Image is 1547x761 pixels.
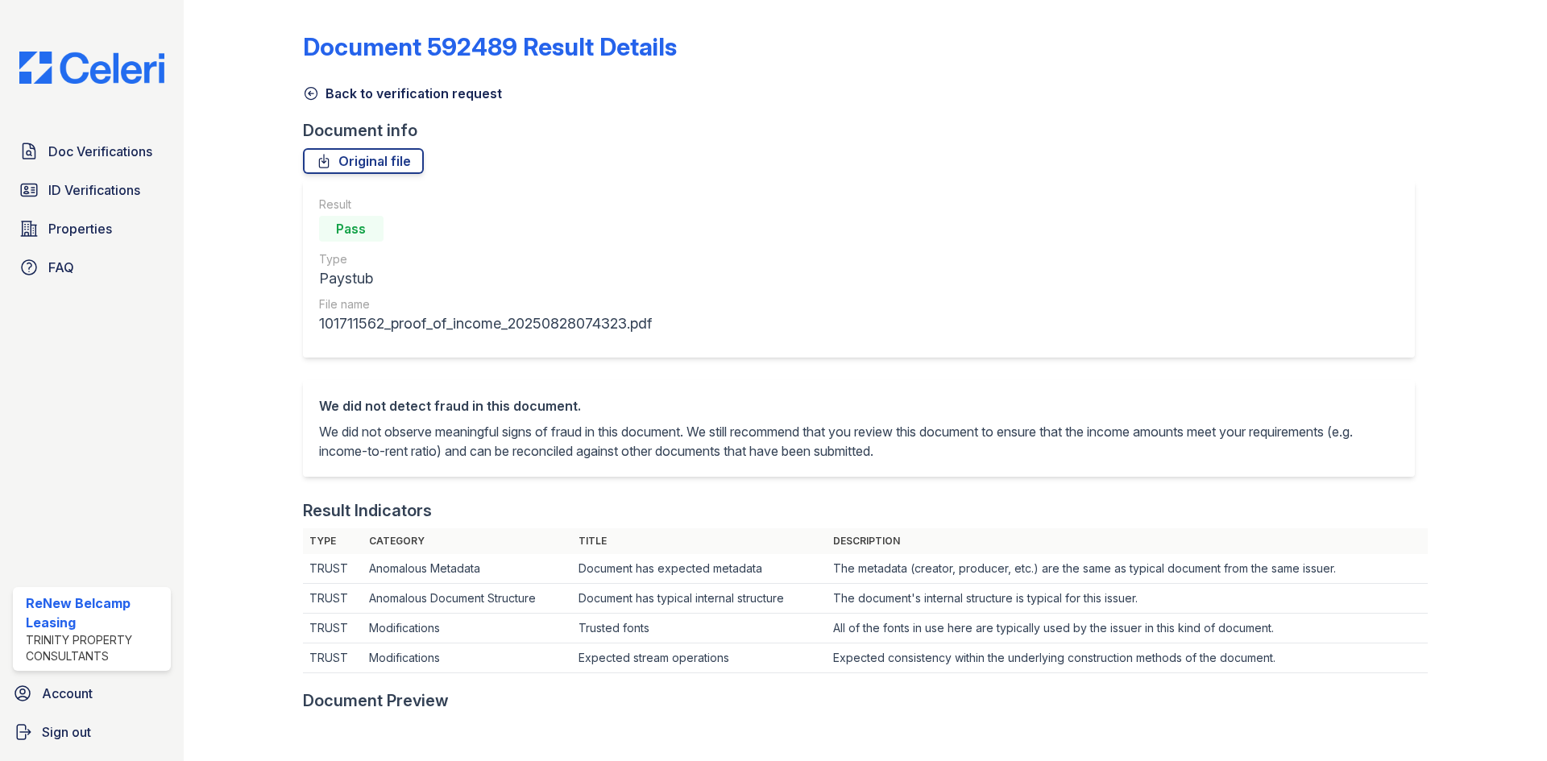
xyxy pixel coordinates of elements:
a: ID Verifications [13,174,171,206]
td: TRUST [303,584,363,614]
span: Doc Verifications [48,142,152,161]
td: Expected consistency within the underlying construction methods of the document. [827,643,1428,673]
td: The metadata (creator, producer, etc.) are the same as typical document from the same issuer. [827,554,1428,584]
div: Result Indicators [303,499,432,522]
span: Account [42,684,93,703]
td: The document's internal structure is typical for this issuer. [827,584,1428,614]
a: Original file [303,148,424,174]
a: Document 592489 Result Details [303,32,677,61]
td: TRUST [303,643,363,673]
span: Sign out [42,722,91,742]
td: Anomalous Metadata [363,554,572,584]
div: 101711562_proof_of_income_20250828074323.pdf [319,312,652,335]
div: Pass [319,216,384,242]
td: All of the fonts in use here are typically used by the issuer in this kind of document. [827,614,1428,643]
span: FAQ [48,258,74,277]
th: Category [363,528,572,554]
td: Anomalous Document Structure [363,584,572,614]
span: ID Verifications [48,180,140,200]
div: ReNew Belcamp Leasing [26,593,164,632]
td: Expected stream operations [572,643,827,673]
p: We did not observe meaningful signs of fraud in this document. We still recommend that you review... [319,422,1399,461]
td: Trusted fonts [572,614,827,643]
a: Account [6,677,177,709]
div: File name [319,296,652,312]
img: CE_Logo_Blue-a8612792a0a2168367f1c8372b55b34899dd931a85d93a1a3d3e32e68fde9ad4.png [6,52,177,84]
div: Type [319,251,652,267]
td: Modifications [363,614,572,643]
div: We did not detect fraud in this document. [319,396,1399,416]
a: Properties [13,213,171,245]
td: TRUST [303,554,363,584]
th: Title [572,528,827,554]
td: Document has typical internal structure [572,584,827,614]
td: TRUST [303,614,363,643]
span: Properties [48,219,112,238]
div: Document Preview [303,689,449,712]
a: Back to verification request [303,84,502,103]
a: FAQ [13,251,171,283]
div: Document info [303,119,1428,142]
td: Document has expected metadata [572,554,827,584]
div: Paystub [319,267,652,290]
td: Modifications [363,643,572,673]
th: Description [827,528,1428,554]
a: Sign out [6,716,177,748]
th: Type [303,528,363,554]
div: Result [319,196,652,213]
a: Doc Verifications [13,135,171,168]
div: Trinity Property Consultants [26,632,164,664]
